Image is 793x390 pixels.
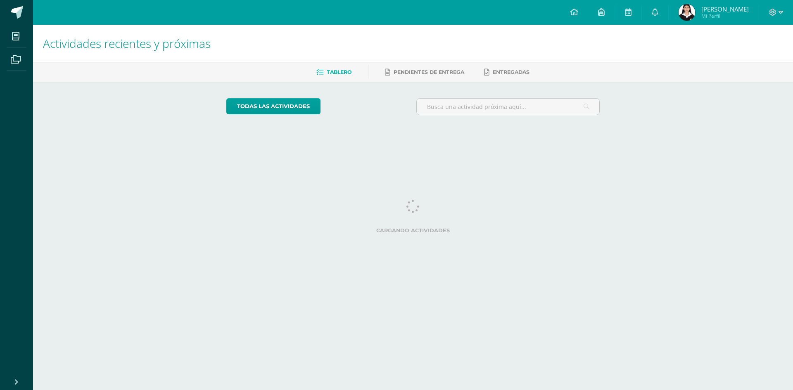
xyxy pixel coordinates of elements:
[484,66,529,79] a: Entregadas
[43,35,211,51] span: Actividades recientes y próximas
[226,227,600,234] label: Cargando actividades
[327,69,351,75] span: Tablero
[226,98,321,114] a: todas las Actividades
[316,66,351,79] a: Tablero
[679,4,695,21] img: 5e4f7149edc7d71d01c7713297895d50.png
[385,66,464,79] a: Pendientes de entrega
[394,69,464,75] span: Pendientes de entrega
[701,5,749,13] span: [PERSON_NAME]
[493,69,529,75] span: Entregadas
[417,99,600,115] input: Busca una actividad próxima aquí...
[701,12,749,19] span: Mi Perfil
